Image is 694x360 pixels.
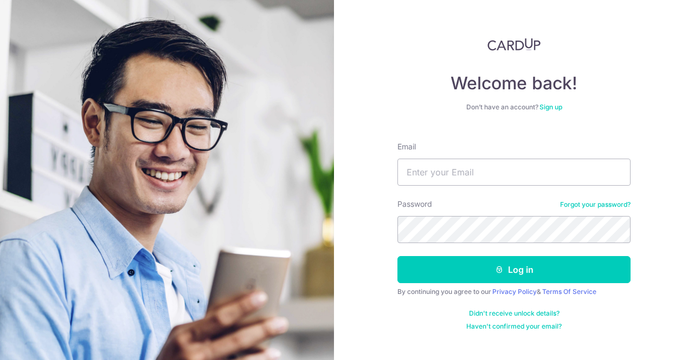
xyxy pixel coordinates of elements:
input: Enter your Email [397,159,631,186]
div: Don’t have an account? [397,103,631,112]
div: By continuing you agree to our & [397,287,631,296]
a: Forgot your password? [560,200,631,209]
h4: Welcome back! [397,73,631,94]
a: Didn't receive unlock details? [469,309,560,318]
a: Haven't confirmed your email? [466,322,562,331]
label: Email [397,141,416,152]
button: Log in [397,256,631,283]
a: Terms Of Service [542,287,596,296]
img: CardUp Logo [487,38,541,51]
a: Sign up [539,103,562,111]
a: Privacy Policy [492,287,537,296]
label: Password [397,199,432,210]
